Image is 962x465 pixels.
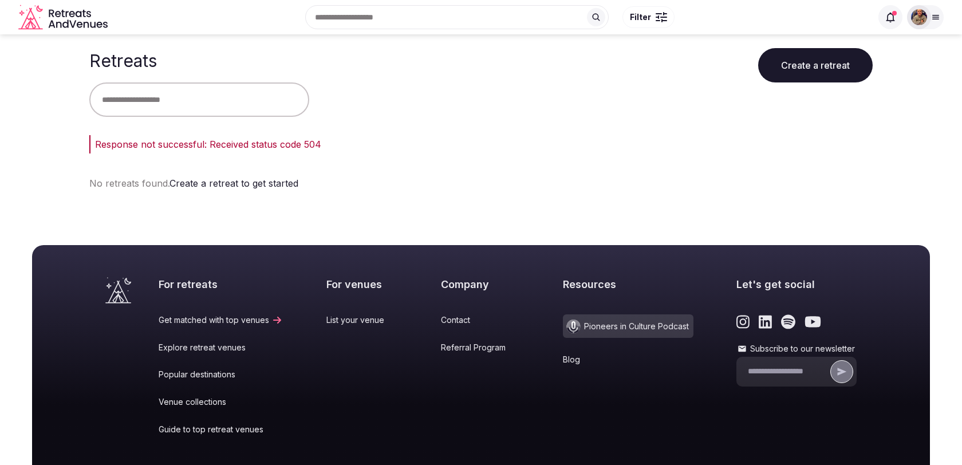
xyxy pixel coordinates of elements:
[159,314,283,326] a: Get matched with top venues
[159,424,283,435] a: Guide to top retreat venues
[326,277,398,291] h2: For venues
[441,277,519,291] h2: Company
[736,343,857,354] label: Subscribe to our newsletter
[911,9,927,25] img: julen
[159,369,283,380] a: Popular destinations
[563,314,693,338] a: Pioneers in Culture Podcast
[758,48,873,82] button: Create a retreat
[169,178,298,189] span: Create a retreat to get started
[630,11,651,23] span: Filter
[781,314,795,329] a: Link to the retreats and venues Spotify page
[89,50,157,71] h1: Retreats
[95,137,873,151] div: Response not successful: Received status code 504
[759,314,772,329] a: Link to the retreats and venues LinkedIn page
[18,5,110,30] svg: Retreats and Venues company logo
[441,314,519,326] a: Contact
[89,176,873,190] div: No retreats found.
[326,314,398,326] a: List your venue
[563,354,693,365] a: Blog
[622,6,675,28] button: Filter
[18,5,110,30] a: Visit the homepage
[159,396,283,408] a: Venue collections
[159,277,283,291] h2: For retreats
[805,314,821,329] a: Link to the retreats and venues Youtube page
[736,314,750,329] a: Link to the retreats and venues Instagram page
[563,277,693,291] h2: Resources
[441,342,519,353] a: Referral Program
[105,277,131,304] a: Visit the homepage
[159,342,283,353] a: Explore retreat venues
[736,277,857,291] h2: Let's get social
